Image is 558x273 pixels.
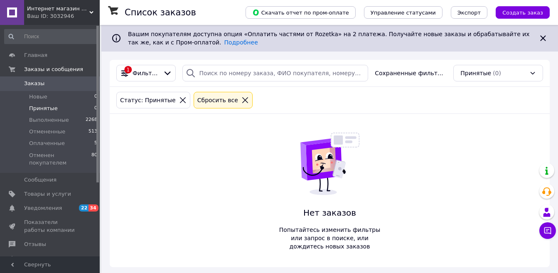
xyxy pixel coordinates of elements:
span: 0 [94,105,97,112]
span: Управление статусами [371,10,436,16]
span: Фильтры [133,69,160,77]
span: Экспорт [457,10,481,16]
span: 22 [79,204,88,212]
button: Чат с покупателем [539,222,556,239]
span: Выполненные [29,116,69,124]
span: Принятые [29,105,58,112]
button: Управление статусами [364,6,442,19]
span: Уведомления [24,204,62,212]
span: Главная [24,52,47,59]
span: Отменен покупателем [29,152,91,167]
span: Отзывы [24,241,46,248]
span: Заказы и сообщения [24,66,83,73]
span: (0) [493,70,501,76]
span: Попытайтесь изменить фильтры или запрос в поиске, или дождитесь новых заказов [275,226,385,251]
span: Создать заказ [502,10,543,16]
span: Заказы [24,80,44,87]
span: 5 [94,140,97,147]
span: 2268 [86,116,97,124]
span: 513 [88,128,97,135]
span: Вашим покупателям доступна опция «Оплатить частями от Rozetka» на 2 платежа. Получайте новые зака... [128,31,530,46]
span: Сообщения [24,176,57,184]
input: Поиск [4,29,98,44]
div: Статус: Принятые [118,96,177,105]
span: Товары и услуги [24,190,71,198]
h1: Список заказов [125,7,196,17]
a: Подробнее [224,39,258,46]
span: 34 [88,204,98,212]
div: Сбросить все [196,96,240,105]
input: Поиск по номеру заказа, ФИО покупателя, номеру телефона, Email, номеру накладной [182,65,369,81]
span: Показатели работы компании [24,219,77,234]
span: Принятые [460,69,491,77]
button: Экспорт [451,6,487,19]
span: Сохраненные фильтры: [375,69,447,77]
span: 0 [94,93,97,101]
span: Нет заказов [275,207,385,219]
span: Покупатели [24,255,58,262]
span: Новые [29,93,47,101]
span: Оплаченные [29,140,65,147]
span: 80 [91,152,97,167]
button: Создать заказ [496,6,550,19]
div: Ваш ID: 3032946 [27,12,100,20]
span: Интернет магазин Канцкапитал [27,5,89,12]
span: Отмененные [29,128,65,135]
span: Скачать отчет по пром-оплате [252,9,349,16]
a: Создать заказ [487,9,550,15]
button: Скачать отчет по пром-оплате [246,6,356,19]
